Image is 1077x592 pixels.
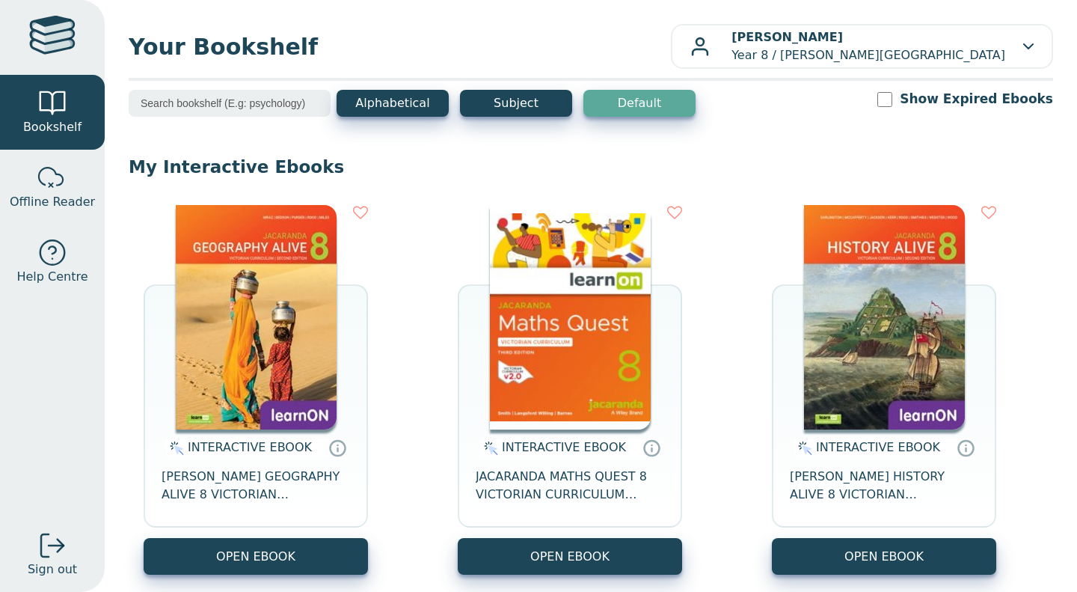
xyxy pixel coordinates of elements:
span: Bookshelf [23,118,82,136]
button: Alphabetical [337,90,449,117]
button: [PERSON_NAME]Year 8 / [PERSON_NAME][GEOGRAPHIC_DATA] [671,24,1053,69]
a: Interactive eBooks are accessed online via the publisher’s portal. They contain interactive resou... [642,439,660,457]
button: OPEN EBOOK [772,538,996,575]
img: a03a72db-7f91-e911-a97e-0272d098c78b.jpg [804,205,965,430]
img: interactive.svg [165,439,184,457]
label: Show Expired Ebooks [900,90,1053,109]
span: Offline Reader [10,193,95,211]
img: 5407fe0c-7f91-e911-a97e-0272d098c78b.jpg [176,205,337,430]
span: Help Centre [16,268,88,286]
span: [PERSON_NAME] GEOGRAPHY ALIVE 8 VICTORIAN CURRICULUM LEARNON EBOOK 2E [162,468,350,504]
span: INTERACTIVE EBOOK [188,440,312,454]
span: Your Bookshelf [129,30,671,64]
button: OPEN EBOOK [458,538,682,575]
a: Interactive eBooks are accessed online via the publisher’s portal. They contain interactive resou... [328,439,346,457]
button: Default [583,90,696,117]
button: Subject [460,90,572,117]
span: [PERSON_NAME] HISTORY ALIVE 8 VICTORIAN CURRICULUM LEARNON EBOOK 2E [790,468,978,504]
p: My Interactive Ebooks [129,156,1053,178]
img: interactive.svg [794,439,812,457]
span: INTERACTIVE EBOOK [816,440,940,454]
span: JACARANDA MATHS QUEST 8 VICTORIAN CURRICULUM LEARNON EBOOK 3E [476,468,664,504]
span: Sign out [28,561,77,579]
p: Year 8 / [PERSON_NAME][GEOGRAPHIC_DATA] [731,28,1005,64]
b: [PERSON_NAME] [731,30,843,44]
img: c004558a-e884-43ec-b87a-da9408141e80.jpg [490,205,651,430]
button: OPEN EBOOK [144,538,368,575]
img: interactive.svg [479,439,498,457]
span: INTERACTIVE EBOOK [502,440,626,454]
a: Interactive eBooks are accessed online via the publisher’s portal. They contain interactive resou... [957,439,975,457]
input: Search bookshelf (E.g: psychology) [129,90,331,117]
